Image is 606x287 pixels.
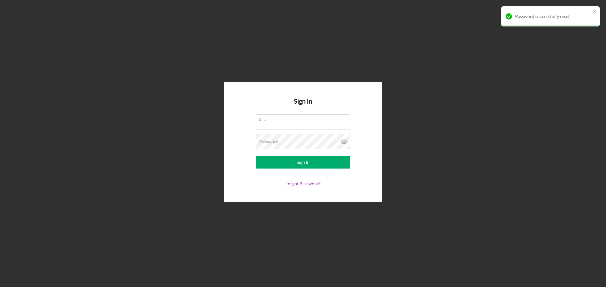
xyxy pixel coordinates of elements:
label: Password [259,139,278,144]
label: Email [259,115,350,122]
div: Sign In [297,156,310,169]
div: Password successfully reset [515,14,591,19]
button: close [593,9,597,15]
button: Sign In [256,156,350,169]
a: Forgot Password? [285,181,321,186]
h4: Sign In [294,98,312,114]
